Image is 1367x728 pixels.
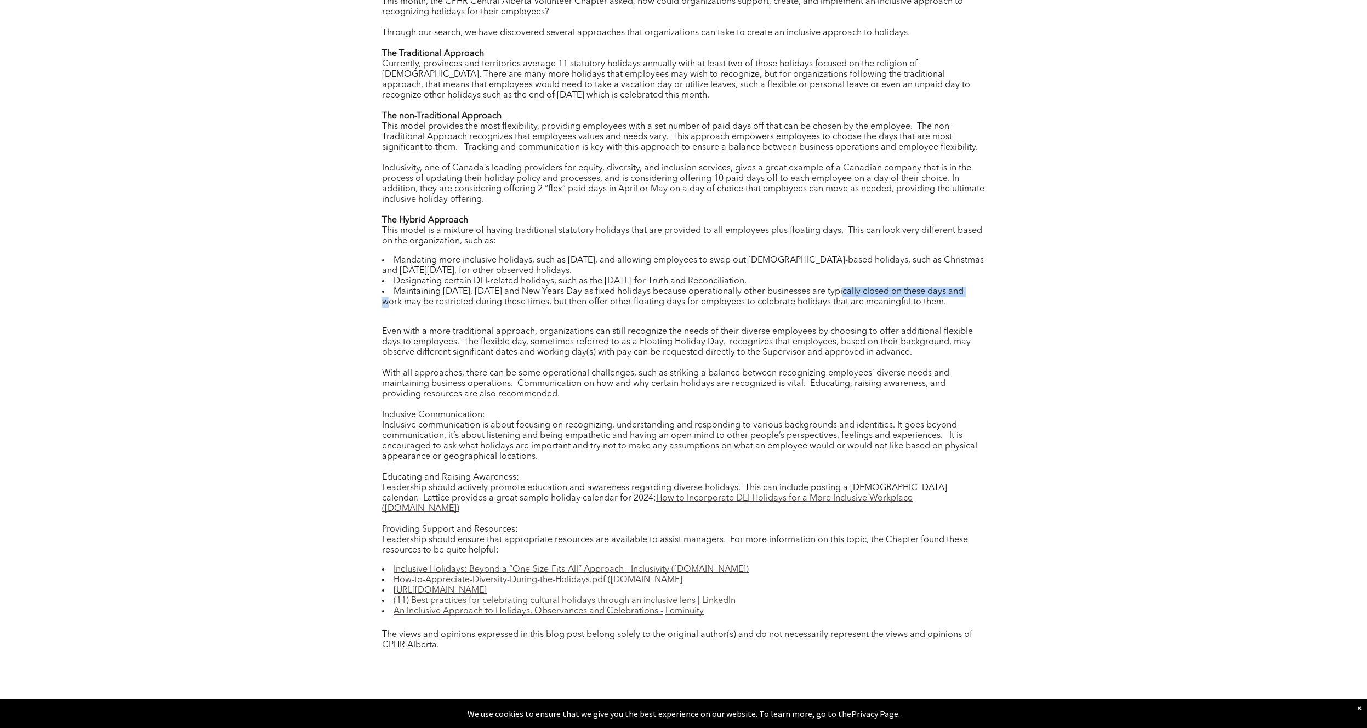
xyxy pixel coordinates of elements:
[382,535,985,556] div: Leadership should ensure that appropriate resources are available to assist managers. For more in...
[665,607,704,616] a: Feminuity
[382,28,985,38] div: Through our search, we have discovered several approaches that organizations can take to create a...
[382,255,985,276] li: Mandating more inclusive holidays, such as [DATE], and allowing employees to swap out [DEMOGRAPHI...
[382,287,985,308] li: Maintaining [DATE], [DATE] and New Years Day as fixed holidays because operationally other busine...
[394,565,749,574] a: Inclusive Holidays: Beyond a “One-Size-Fits-All” Approach - Inclusivity ([DOMAIN_NAME])
[382,163,985,205] div: Inclusivity, one of Canada’s leading providers for equity, diversity, and inclusion services, giv...
[382,410,985,420] div: Inclusive Communication:
[382,368,985,400] div: With all approaches, there can be some operational challenges, such as striking a balance between...
[382,625,985,651] div: The views and opinions expressed in this blog post belong solely to the original author(s) and do...
[394,586,487,595] a: [URL][DOMAIN_NAME]
[382,112,502,121] b: The non-Traditional Approach
[394,576,682,584] a: How-to-Appreciate-Diversity-During-the-Holidays.pdf ([DOMAIN_NAME]
[382,525,985,535] div: Providing Support and Resources:
[394,607,663,616] a: An Inclusive Approach to Holidays, Observances and Celebrations -
[382,327,985,358] div: Even with a more traditional approach, organizations can still recognize the needs of their diver...
[382,473,985,483] div: Educating and Raising Awareness:
[394,596,736,605] a: (11) Best practices for celebrating cultural holidays through an inclusive lens | LinkedIn
[382,226,985,247] div: This model is a mixture of having traditional statutory holidays that are provided to all employe...
[382,276,985,287] li: Designating certain DEI-related holidays, such as the [DATE] for Truth and Reconciliation.
[1357,702,1362,713] div: Dismiss notification
[382,483,985,514] div: Leadership should actively promote education and awareness regarding diverse holidays. This can i...
[382,216,468,225] b: The Hybrid Approach
[382,49,484,58] b: The Traditional Approach
[382,59,985,101] div: Currently, provinces and territories average 11 statutory holidays annually with at least two of ...
[382,122,985,153] div: This model provides the most flexibility, providing employees with a set number of paid days off ...
[851,708,900,719] a: Privacy Page.
[382,420,985,462] div: Inclusive communication is about focusing on recognizing, understanding and responding to various...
